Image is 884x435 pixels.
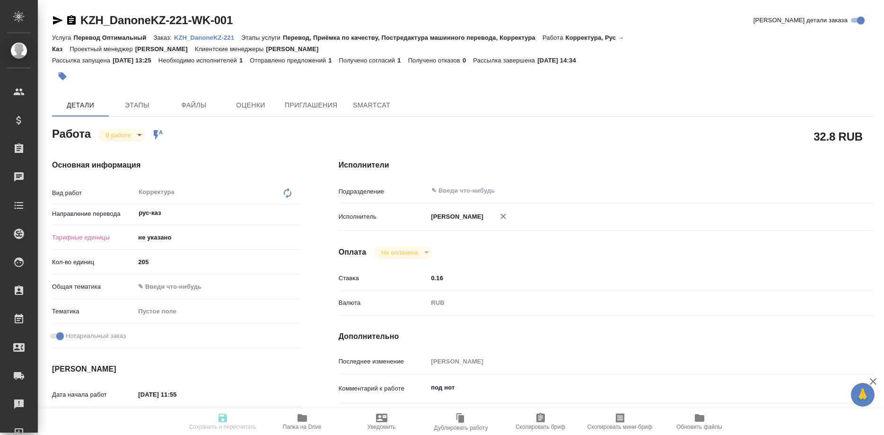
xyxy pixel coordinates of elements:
button: Скопировать мини-бриф [580,408,660,435]
button: Удалить исполнителя [493,206,514,227]
p: [PERSON_NAME] [135,45,195,53]
span: Папка на Drive [283,424,322,430]
p: Комментарий к работе [339,384,428,393]
p: Направление перевода [52,209,135,219]
button: Добавить тэг [52,66,73,87]
p: Дата начала работ [52,390,135,399]
h2: Работа [52,124,91,142]
input: ✎ Введи что-нибудь [135,255,300,269]
p: KZH_DanoneKZ-221 [174,34,241,41]
button: Папка на Drive [263,408,342,435]
span: SmartCat [349,99,394,111]
a: KZH_DanoneKZ-221-WK-001 [80,14,233,27]
p: Услуга [52,34,73,41]
p: Тарифные единицы [52,233,135,242]
div: В работе [98,129,145,142]
input: Пустое поле [428,355,829,368]
a: KZH_DanoneKZ-221 [174,33,241,41]
h4: [PERSON_NAME] [52,364,301,375]
button: Сохранить и пересчитать [183,408,263,435]
div: RUB [428,295,829,311]
p: Подразделение [339,187,428,196]
p: Последнее изменение [339,357,428,366]
p: Рассылка запущена [52,57,113,64]
textarea: под нот [428,380,829,396]
span: Обновить файлы [676,424,722,430]
p: 1 [397,57,408,64]
button: Open [824,190,826,192]
h4: Оплата [339,247,367,258]
button: Обновить файлы [660,408,739,435]
div: ✎ Введи что-нибудь [138,282,289,292]
p: [PERSON_NAME] [266,45,325,53]
p: Перевод Оптимальный [73,34,153,41]
p: Клиентские менеджеры [195,45,266,53]
p: 1 [239,57,250,64]
span: Этапы [114,99,160,111]
p: [PERSON_NAME] [428,212,483,222]
h4: Исполнители [339,160,874,171]
button: Скопировать бриф [501,408,580,435]
button: Дублировать работу [421,408,501,435]
input: ✎ Введи что-нибудь [135,388,218,401]
span: Детали [58,99,103,111]
p: Ставка [339,274,428,283]
p: Работа [543,34,566,41]
div: ✎ Введи что-нибудь [135,279,300,295]
p: Исполнитель [339,212,428,222]
p: Этапы услуги [241,34,283,41]
span: 🙏 [855,385,871,405]
p: Общая тематика [52,282,135,292]
p: Получено согласий [339,57,398,64]
span: Скопировать бриф [516,424,565,430]
p: Тематика [52,307,135,316]
button: Open [296,212,298,214]
p: Вид работ [52,188,135,198]
span: Сохранить и пересчитать [189,424,256,430]
p: Рассылка завершена [473,57,537,64]
p: Валюта [339,298,428,308]
p: Заказ: [153,34,174,41]
p: 0 [463,57,473,64]
span: Нотариальный заказ [66,331,126,341]
input: ✎ Введи что-нибудь [428,271,829,285]
button: Скопировать ссылку для ЯМессенджера [52,15,63,26]
h4: Основная информация [52,160,301,171]
div: Пустое поле [138,307,289,316]
h2: 32.8 RUB [814,128,863,144]
input: ✎ Введи что-нибудь [430,185,794,196]
button: Уведомить [342,408,421,435]
span: Файлы [171,99,217,111]
p: 1 [328,57,339,64]
button: 🙏 [851,383,875,407]
p: [DATE] 13:25 [113,57,158,64]
p: Проектный менеджер [70,45,135,53]
span: Оценки [228,99,273,111]
span: Скопировать мини-бриф [587,424,652,430]
p: [DATE] 14:34 [537,57,583,64]
p: Отправлено предложений [250,57,328,64]
span: Приглашения [285,99,338,111]
div: не указано [135,230,300,246]
span: Дублировать работу [434,425,488,431]
p: Перевод, Приёмка по качеству, Постредактура машинного перевода, Корректура [283,34,543,41]
button: Не оплачена [378,249,420,257]
p: Кол-во единиц [52,257,135,267]
div: Пустое поле [135,303,300,320]
span: Уведомить [368,424,396,430]
p: Необходимо исполнителей [158,57,239,64]
p: Получено отказов [408,57,463,64]
div: В работе [374,246,432,259]
button: В работе [103,131,134,139]
span: [PERSON_NAME] детали заказа [753,16,848,25]
h4: Дополнительно [339,331,874,342]
button: Скопировать ссылку [66,15,77,26]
